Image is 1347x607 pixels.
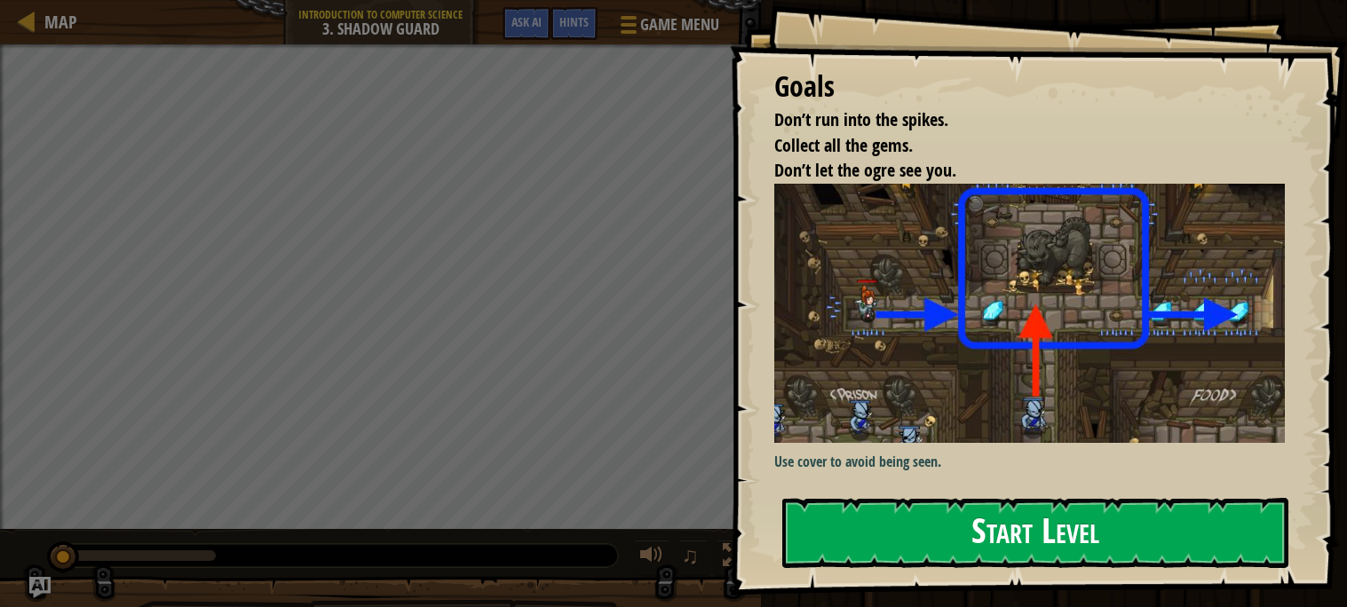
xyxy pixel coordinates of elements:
[511,13,542,30] span: Ask AI
[559,13,589,30] span: Hints
[774,133,913,157] span: Collect all the gems.
[640,13,719,36] span: Game Menu
[503,7,551,40] button: Ask AI
[634,540,670,576] button: Adjust volume
[606,7,730,49] button: Game Menu
[774,107,948,131] span: Don’t run into the spikes.
[678,540,709,576] button: ♫
[44,10,77,34] span: Map
[752,158,1280,184] li: Don’t let the ogre see you.
[29,577,51,598] button: Ask AI
[752,107,1280,133] li: Don’t run into the spikes.
[36,10,77,34] a: Map
[752,133,1280,159] li: Collect all the gems.
[774,158,956,182] span: Don’t let the ogre see you.
[782,498,1288,568] button: Start Level
[682,542,700,569] span: ♫
[774,67,1285,107] div: Goals
[774,452,1285,472] p: Use cover to avoid being seen.
[774,184,1285,443] img: Shadow guard
[717,540,752,576] button: Toggle fullscreen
